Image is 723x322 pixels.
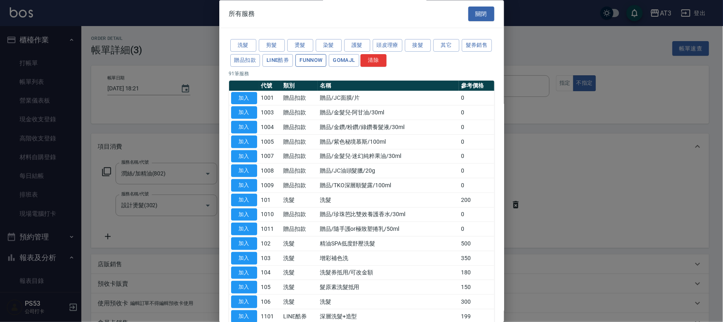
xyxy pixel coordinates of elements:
button: 加入 [231,136,257,148]
button: 加入 [231,281,257,294]
td: 贈品/金髮兒-阿甘油/30ml [318,105,459,120]
button: 接髮 [405,39,431,52]
td: 1011 [259,222,282,237]
th: 代號 [259,81,282,91]
th: 參考價格 [459,81,494,91]
td: 350 [459,251,494,266]
button: 洗髮 [230,39,256,52]
td: 洗髮 [281,193,318,208]
button: 加入 [231,238,257,250]
td: 贈品/紫色秘境慕斯/100ml [318,135,459,149]
td: 300 [459,295,494,309]
td: 洗髮券抵用/可改金額 [318,266,459,280]
td: 贈品扣款 [281,222,318,237]
td: 髮原素洗髮抵用 [318,280,459,295]
td: 贈品扣款 [281,164,318,178]
td: 0 [459,105,494,120]
span: 所有服務 [229,10,255,18]
td: 贈品扣款 [281,149,318,164]
td: 106 [259,295,282,309]
td: 0 [459,178,494,193]
button: 燙髮 [287,39,313,52]
td: 贈品/TKO深層順髮露/100ml [318,178,459,193]
td: 贈品/金髮兒-迷幻純粹果油/30ml [318,149,459,164]
button: 頭皮理療 [373,39,403,52]
td: 101 [259,193,282,208]
td: 0 [459,222,494,237]
td: 洗髮 [281,237,318,251]
td: 洗髮 [281,295,318,309]
td: 1005 [259,135,282,149]
td: 1001 [259,91,282,106]
button: 加入 [231,107,257,119]
button: 贈品扣款 [230,54,260,67]
button: 加入 [231,165,257,177]
td: 贈品扣款 [281,120,318,135]
td: 500 [459,237,494,251]
td: 102 [259,237,282,251]
td: 105 [259,280,282,295]
td: 1008 [259,164,282,178]
button: 護髮 [344,39,370,52]
button: 加入 [231,194,257,206]
button: 關閉 [468,7,494,22]
td: 增彩補色洗 [318,251,459,266]
td: 0 [459,149,494,164]
td: 贈品/JC油頭髮臘/20g [318,164,459,178]
td: 0 [459,120,494,135]
button: FUNNOW [295,54,326,67]
button: 加入 [231,150,257,163]
td: 洗髮 [318,193,459,208]
button: 加入 [231,92,257,105]
td: 0 [459,135,494,149]
td: 1009 [259,178,282,193]
td: 洗髮 [281,251,318,266]
button: LINE酷券 [262,54,293,67]
td: 贈品扣款 [281,105,318,120]
button: 加入 [231,223,257,236]
td: 贈品/隨手護or極致塑捲乳/50ml [318,222,459,237]
td: 贈品扣款 [281,208,318,222]
td: 1003 [259,105,282,120]
td: 0 [459,208,494,222]
button: 加入 [231,180,257,192]
button: 加入 [231,121,257,134]
button: GOMAJL [329,54,359,67]
td: 贈品/JC面膜/片 [318,91,459,106]
td: 104 [259,266,282,280]
button: 清除 [360,54,387,67]
th: 類別 [281,81,318,91]
td: 180 [459,266,494,280]
button: 染髮 [316,39,342,52]
button: 加入 [231,208,257,221]
button: 髮券銷售 [462,39,492,52]
td: 洗髮 [318,295,459,309]
td: 1004 [259,120,282,135]
td: 贈品扣款 [281,135,318,149]
td: 150 [459,280,494,295]
td: 0 [459,91,494,106]
td: 洗髮 [281,266,318,280]
td: 103 [259,251,282,266]
td: 贈品扣款 [281,91,318,106]
td: 0 [459,164,494,178]
td: 洗髮 [281,280,318,295]
p: 91 筆服務 [229,70,494,77]
td: 贈品/金鑽/粉鑽/綠鑽養髮液/30ml [318,120,459,135]
td: 精油SPA低度舒壓洗髮 [318,237,459,251]
button: 剪髮 [259,39,285,52]
td: 1007 [259,149,282,164]
button: 加入 [231,296,257,309]
button: 加入 [231,267,257,279]
td: 1010 [259,208,282,222]
button: 加入 [231,252,257,265]
td: 200 [459,193,494,208]
th: 名稱 [318,81,459,91]
button: 其它 [433,39,459,52]
td: 贈品扣款 [281,178,318,193]
td: 贈品/珍珠芭比雙效養護香水/30ml [318,208,459,222]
